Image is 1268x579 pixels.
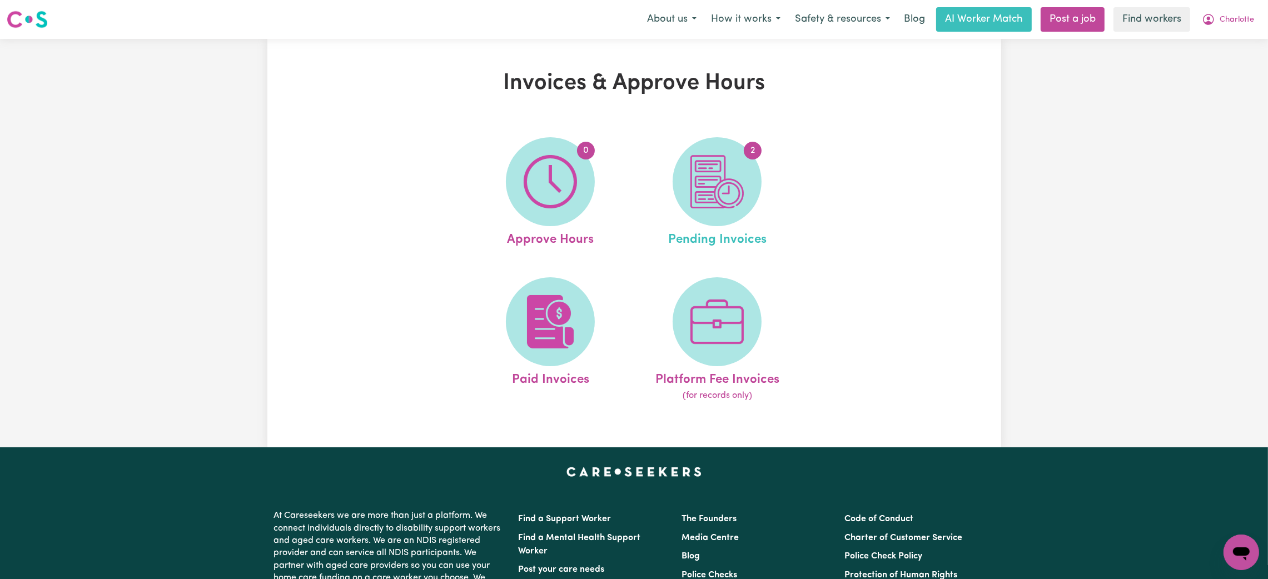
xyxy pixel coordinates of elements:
[655,366,779,390] span: Platform Fee Invoices
[507,226,594,249] span: Approve Hours
[637,137,797,249] a: Pending Invoices
[470,137,630,249] a: Approve Hours
[577,142,595,159] span: 0
[744,142,762,159] span: 2
[637,277,797,403] a: Platform Fee Invoices(for records only)
[682,515,737,523] a: The Founders
[519,533,641,556] a: Find a Mental Health Support Worker
[7,9,48,29] img: Careseekers logo
[704,8,788,31] button: How it works
[683,389,752,402] span: (for records only)
[788,8,897,31] button: Safety & resources
[682,552,700,561] a: Blog
[936,7,1032,32] a: AI Worker Match
[668,226,767,249] span: Pending Invoices
[844,552,922,561] a: Police Check Policy
[512,366,589,390] span: Paid Invoices
[470,277,630,403] a: Paid Invoices
[682,533,739,542] a: Media Centre
[1041,7,1105,32] a: Post a job
[396,70,872,97] h1: Invoices & Approve Hours
[7,7,48,32] a: Careseekers logo
[1195,8,1261,31] button: My Account
[640,8,704,31] button: About us
[844,533,962,542] a: Charter of Customer Service
[897,7,932,32] a: Blog
[519,565,605,574] a: Post your care needs
[566,467,702,476] a: Careseekers home page
[519,515,611,523] a: Find a Support Worker
[844,515,913,523] a: Code of Conduct
[1113,7,1190,32] a: Find workers
[1220,14,1254,26] span: Charlotte
[1224,535,1259,570] iframe: Button to launch messaging window, conversation in progress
